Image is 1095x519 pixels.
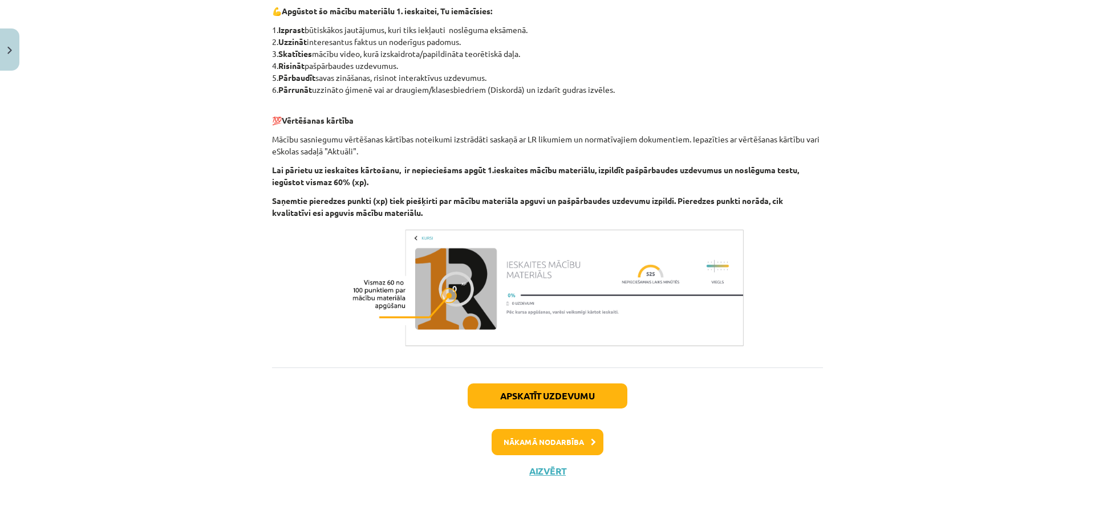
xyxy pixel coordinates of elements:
p: Mācību sasniegumu vērtēšanas kārtības noteikumi izstrādāti saskaņā ar LR likumiem un normatīvajie... [272,133,823,157]
p: 1. būtiskākos jautājumus, kuri tiks iekļauti noslēguma eksāmenā. 2. interesantus faktus un noderī... [272,24,823,96]
b: Lai pārietu uz ieskaites kārtošanu, ir nepieciešams apgūt 1.ieskaites mācību materiālu, izpildīt ... [272,165,799,187]
p: 💪 [272,5,823,17]
b: Vērtēšanas kārtība [282,115,354,125]
b: Izprast [278,24,305,35]
button: Apskatīt uzdevumu [468,383,627,408]
button: Nākamā nodarbība [492,429,603,455]
img: icon-close-lesson-0947bae3869378f0d4975bcd49f059093ad1ed9edebbc8119c70593378902aed.svg [7,47,12,54]
b: Apgūstot šo mācību materiālu 1. ieskaitei, Tu iemācīsies: [282,6,492,16]
b: Uzzināt [278,36,307,47]
b: Risināt [278,60,305,71]
b: Skatīties [278,48,312,59]
b: Pārbaudīt [278,72,315,83]
button: Aizvērt [526,465,569,477]
b: Saņemtie pieredzes punkti (xp) tiek piešķirti par mācību materiāla apguvi un pašpārbaudes uzdevum... [272,195,783,218]
p: 💯 [272,103,823,126]
b: Pārrunāt [278,84,312,95]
